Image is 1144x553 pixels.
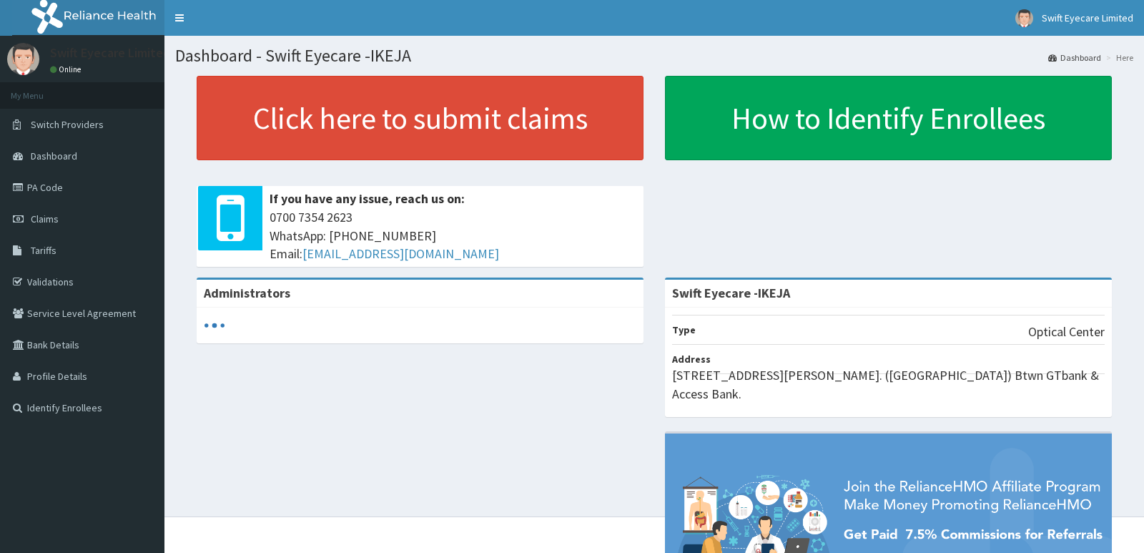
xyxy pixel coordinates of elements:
span: Dashboard [31,150,77,162]
svg: audio-loading [204,315,225,336]
a: How to Identify Enrollees [665,76,1112,160]
b: Administrators [204,285,290,301]
a: Click here to submit claims [197,76,643,160]
p: Swift Eyecare Limited [50,47,170,59]
b: Address [672,353,711,366]
a: Dashboard [1048,52,1101,64]
b: Type [672,323,696,336]
span: Switch Providers [31,118,104,131]
span: 0700 7354 2623 WhatsApp: [PHONE_NUMBER] Email: [270,208,636,263]
span: Claims [31,212,59,225]
strong: Swift Eyecare -IKEJA [672,285,790,301]
p: [STREET_ADDRESS][PERSON_NAME]. ([GEOGRAPHIC_DATA]) Btwn GTbank & Access Bank. [672,366,1105,403]
li: Here [1103,52,1133,64]
a: [EMAIL_ADDRESS][DOMAIN_NAME] [302,245,499,262]
img: User Image [7,43,39,75]
img: User Image [1015,9,1033,27]
a: Online [50,64,84,74]
h1: Dashboard - Swift Eyecare -IKEJA [175,47,1133,65]
span: Tariffs [31,244,56,257]
b: If you have any issue, reach us on: [270,190,465,207]
span: Swift Eyecare Limited [1042,11,1133,24]
p: Optical Center [1028,323,1105,341]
